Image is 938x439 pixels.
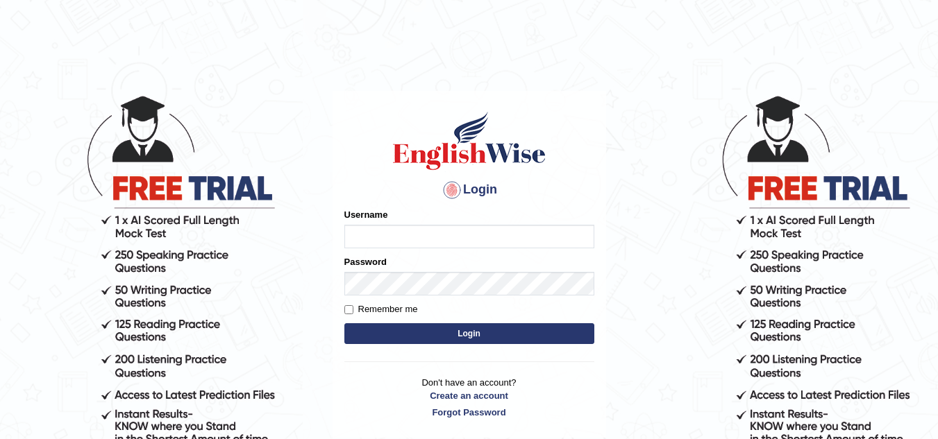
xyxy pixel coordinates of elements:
[344,389,594,402] a: Create an account
[344,376,594,419] p: Don't have an account?
[344,302,418,316] label: Remember me
[390,110,548,172] img: Logo of English Wise sign in for intelligent practice with AI
[344,406,594,419] a: Forgot Password
[344,208,388,221] label: Username
[344,179,594,201] h4: Login
[344,305,353,314] input: Remember me
[344,255,387,268] label: Password
[344,323,594,344] button: Login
